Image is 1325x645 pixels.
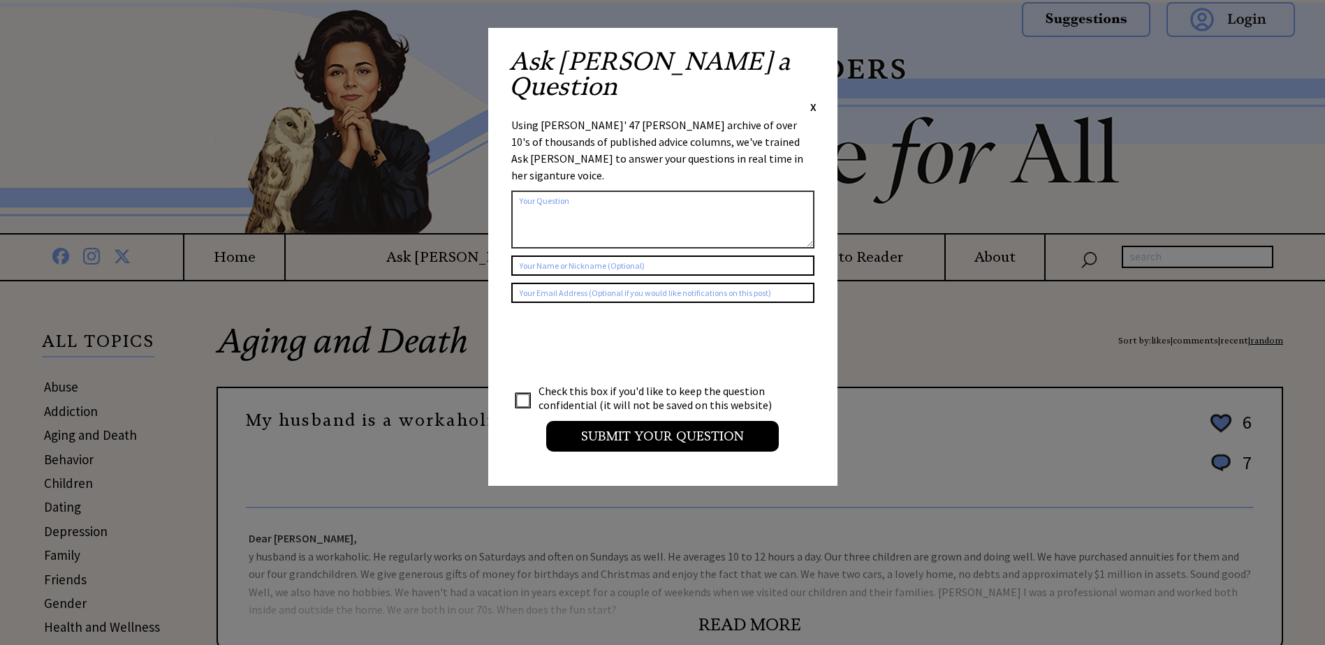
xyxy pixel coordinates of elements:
[511,255,814,276] input: Your Name or Nickname (Optional)
[511,117,814,184] div: Using [PERSON_NAME]' 47 [PERSON_NAME] archive of over 10's of thousands of published advice colum...
[546,421,779,452] input: Submit your Question
[509,49,817,99] h2: Ask [PERSON_NAME] a Question
[538,383,785,413] td: Check this box if you'd like to keep the question confidential (it will not be saved on this webs...
[511,317,724,371] iframe: reCAPTCHA
[810,100,817,114] span: X
[511,283,814,303] input: Your Email Address (Optional if you would like notifications on this post)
